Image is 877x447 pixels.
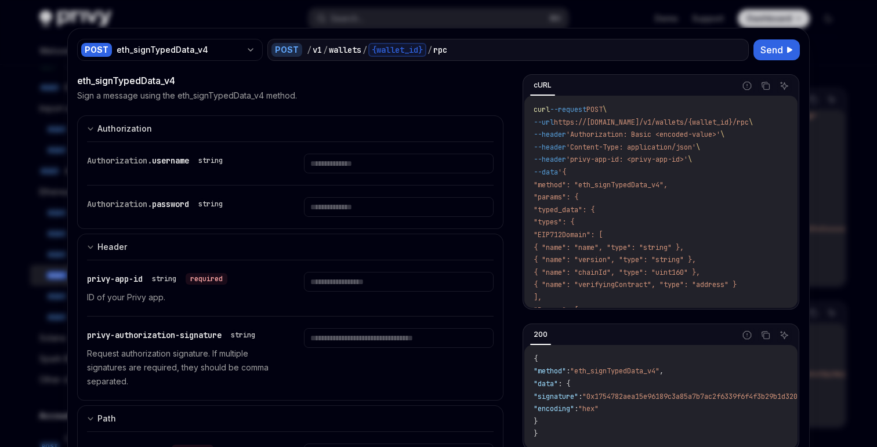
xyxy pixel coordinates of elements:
button: Copy the contents from the code block [758,328,773,343]
span: username [152,155,189,166]
span: --data [534,168,558,177]
span: { "name": "verifyingContract", "type": "address" } [534,280,737,289]
span: --header [534,130,566,139]
span: 'privy-app-id: <privy-app-id>' [566,155,688,164]
span: : [566,366,570,376]
span: { [534,354,538,364]
span: "method" [534,366,566,376]
div: eth_signTypedData_v4 [77,74,503,88]
span: "data" [534,379,558,388]
span: "signature" [534,392,578,401]
span: : [574,404,578,413]
button: Report incorrect code [740,328,755,343]
button: expand input section [77,405,503,431]
div: 200 [530,328,551,341]
span: ], [534,293,542,302]
span: \ [749,118,753,127]
span: --header [534,143,566,152]
span: { "name": "chainId", "type": "uint160" }, [534,268,700,277]
div: / [363,44,367,56]
span: 'Content-Type: application/json' [566,143,696,152]
span: "hex" [578,404,599,413]
div: / [427,44,432,56]
div: POST [81,43,112,57]
span: : { [558,379,570,388]
div: eth_signTypedData_v4 [117,44,241,56]
div: POST [271,43,302,57]
div: Authorization.password [87,197,227,211]
span: https://[DOMAIN_NAME]/v1/wallets/{wallet_id}/rpc [554,118,749,127]
div: / [307,44,311,56]
span: "method": "eth_signTypedData_v4", [534,180,668,190]
span: --header [534,155,566,164]
span: \ [688,155,692,164]
span: --request [550,105,586,114]
span: \ [720,130,724,139]
span: password [152,199,189,209]
span: curl [534,105,550,114]
span: "eth_signTypedData_v4" [570,366,659,376]
span: { "name": "version", "type": "string" }, [534,255,696,264]
div: Header [97,240,127,254]
div: privy-app-id [87,272,227,286]
span: } [534,417,538,426]
span: 'Authorization: Basic <encoded-value>' [566,130,720,139]
button: expand input section [77,234,503,260]
p: ID of your Privy app. [87,290,276,304]
span: Authorization. [87,155,152,166]
span: --url [534,118,554,127]
span: Authorization. [87,199,152,209]
div: wallets [329,44,361,56]
span: POST [586,105,603,114]
span: : [578,392,582,401]
span: privy-app-id [87,274,143,284]
div: v1 [313,44,322,56]
span: "params": { [534,192,578,202]
div: Authorization.username [87,154,227,168]
button: Send [753,39,800,60]
div: cURL [530,78,555,92]
span: "EIP712Domain": [ [534,230,603,239]
div: required [186,273,227,285]
div: Path [97,412,116,426]
span: , [659,366,664,376]
div: / [323,44,328,56]
button: Ask AI [777,328,792,343]
span: { "name": "name", "type": "string" }, [534,243,684,252]
span: "encoding" [534,404,574,413]
button: Report incorrect code [740,78,755,93]
span: "types": { [534,217,574,227]
span: privy-authorization-signature [87,330,222,340]
div: rpc [433,44,447,56]
span: "typed_data": { [534,205,595,215]
span: \ [603,105,607,114]
div: {wallet_id} [368,43,426,57]
span: \ [696,143,700,152]
div: privy-authorization-signature [87,328,260,342]
button: Copy the contents from the code block [758,78,773,93]
p: Sign a message using the eth_signTypedData_v4 method. [77,90,297,101]
p: Request authorization signature. If multiple signatures are required, they should be comma separa... [87,347,276,388]
button: Ask AI [777,78,792,93]
button: expand input section [77,115,503,141]
div: Authorization [97,122,152,136]
span: Send [760,43,783,57]
button: POSTeth_signTypedData_v4 [77,38,263,62]
span: "Person": [ [534,306,578,315]
span: '{ [558,168,566,177]
span: } [534,429,538,438]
